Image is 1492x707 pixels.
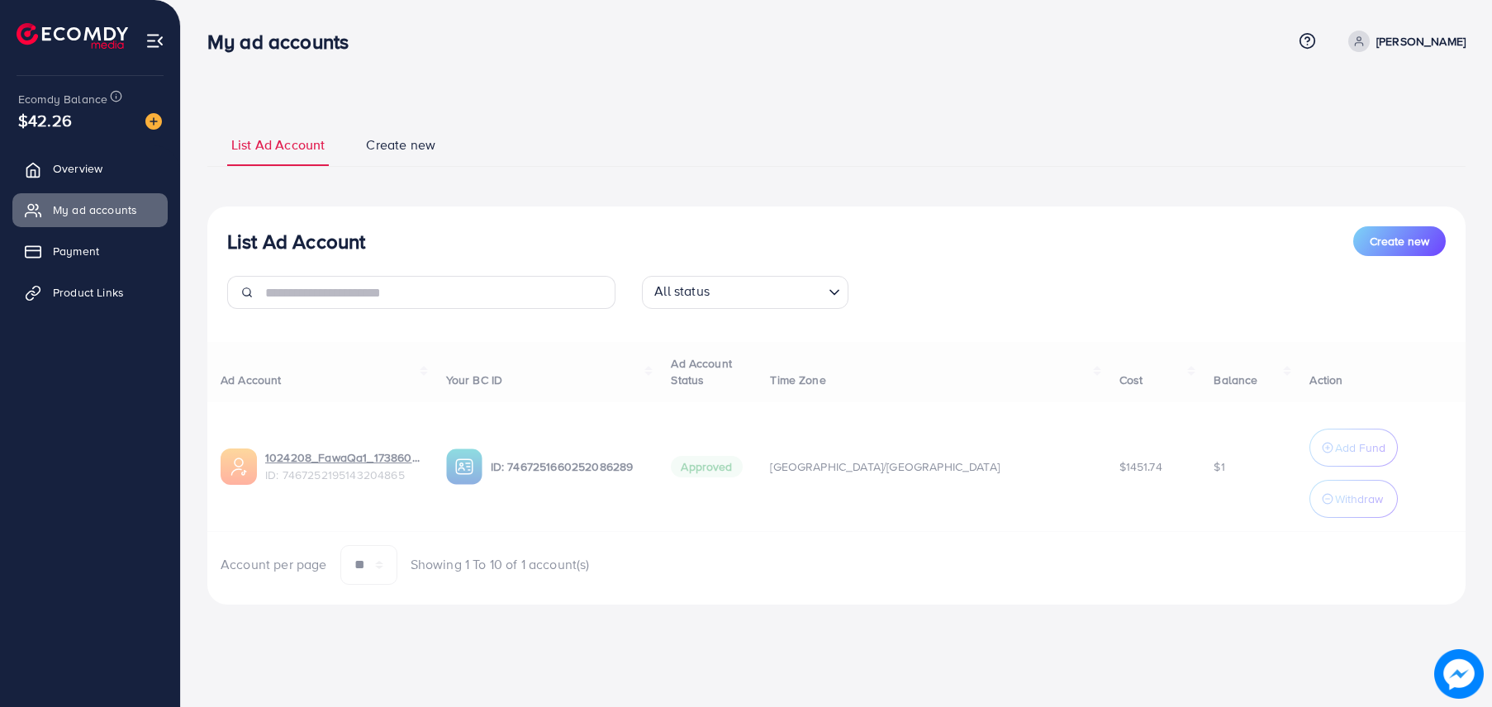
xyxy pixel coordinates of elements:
p: [PERSON_NAME] [1376,31,1466,51]
div: Search for option [642,276,848,309]
a: Payment [12,235,168,268]
button: Create new [1353,226,1446,256]
a: Overview [12,152,168,185]
span: Product Links [53,284,124,301]
span: Overview [53,160,102,177]
a: [PERSON_NAME] [1342,31,1466,52]
h3: My ad accounts [207,30,362,54]
span: $42.26 [18,108,72,132]
span: All status [651,278,713,305]
img: image [145,113,162,130]
span: Create new [1370,233,1429,249]
a: Product Links [12,276,168,309]
img: image [1434,649,1484,699]
h3: List Ad Account [227,230,365,254]
input: Search for option [715,279,822,305]
span: My ad accounts [53,202,137,218]
span: Create new [366,135,435,154]
span: Ecomdy Balance [18,91,107,107]
a: My ad accounts [12,193,168,226]
span: Payment [53,243,99,259]
span: List Ad Account [231,135,325,154]
img: logo [17,23,128,49]
img: menu [145,31,164,50]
